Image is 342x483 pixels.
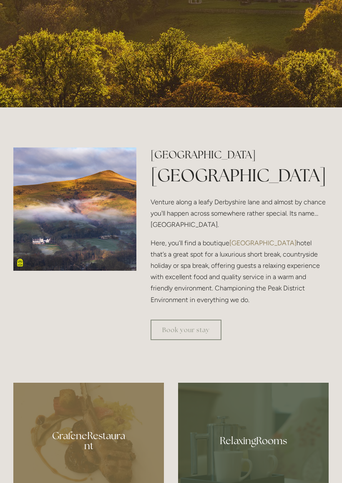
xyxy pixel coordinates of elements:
[151,147,329,162] h2: [GEOGRAPHIC_DATA]
[229,239,297,247] a: [GEOGRAPHIC_DATA]
[151,320,221,340] a: Book your stay
[151,196,329,231] p: Venture along a leafy Derbyshire lane and almost by chance you'll happen across somewhere rather ...
[151,237,329,305] p: Here, you’ll find a boutique hotel that’s a great spot for a luxurious short break, countryside h...
[151,163,329,188] h1: [GEOGRAPHIC_DATA]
